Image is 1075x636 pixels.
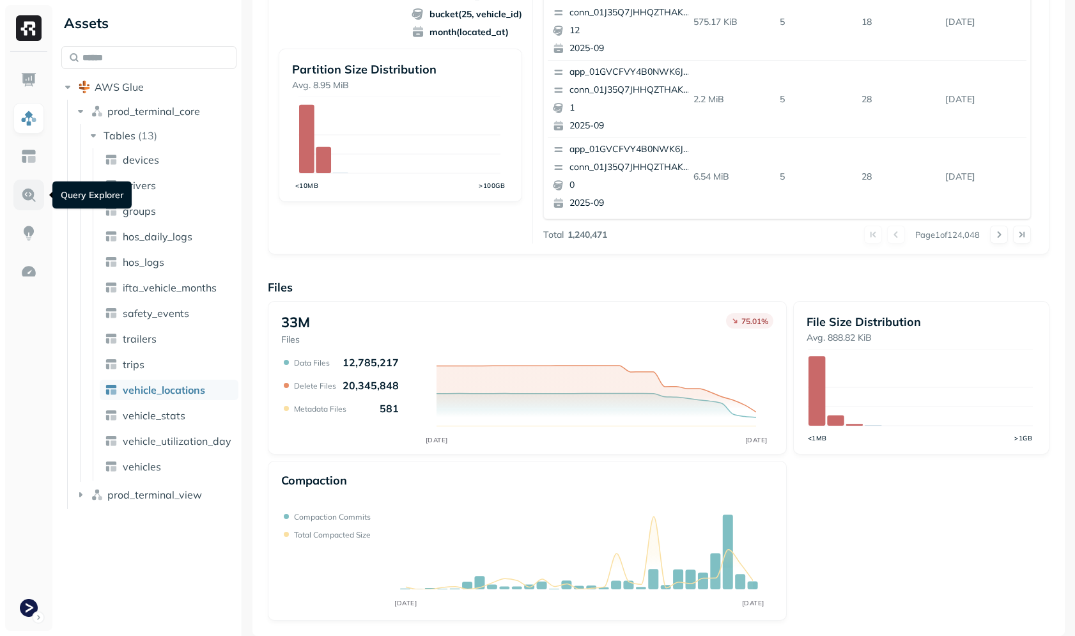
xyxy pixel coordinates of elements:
button: AWS Glue [61,77,236,97]
p: 28 [856,166,940,188]
tspan: <1MB [808,434,827,442]
a: trips [100,354,238,375]
span: prod_terminal_core [107,105,200,118]
p: Total compacted size [294,530,371,539]
img: table [105,153,118,166]
p: 18 [856,11,940,33]
a: vehicle_stats [100,405,238,426]
span: prod_terminal_view [107,488,202,501]
span: vehicle_utilization_day [123,435,231,447]
img: namespace [91,488,104,501]
a: safety_events [100,303,238,323]
span: drivers [123,179,156,192]
p: 2025-09 [569,197,693,210]
img: Query Explorer [20,187,37,203]
span: Tables [104,129,135,142]
p: File Size Distribution [807,314,1036,329]
p: 5 [775,88,856,111]
p: Metadata Files [294,404,346,414]
img: Asset Explorer [20,148,37,165]
img: Insights [20,225,37,242]
tspan: [DATE] [394,599,417,607]
img: Terminal [20,599,38,617]
p: app_01GVCFVY4B0NWK6JYK87JP2WRP [569,143,693,156]
img: table [105,409,118,422]
a: ifta_vehicle_months [100,277,238,298]
span: groups [123,205,156,217]
img: table [105,256,118,268]
img: namespace [91,105,104,118]
p: Sep 14, 2025 [940,11,1026,33]
div: Query Explorer [52,182,132,209]
img: table [105,205,118,217]
tspan: >1GB [1014,434,1032,442]
p: Files [281,334,310,346]
span: vehicle_stats [123,409,185,422]
tspan: [DATE] [742,599,764,607]
span: hos_logs [123,256,164,268]
p: ( 13 ) [138,129,157,142]
span: trips [123,358,144,371]
span: bucket(25, vehicle_id) [412,8,522,20]
button: app_01GVCFVY4B0NWK6JYK87JP2WRPconn_01J35Q7JHHQZTHAKRE6VGJHT8M12025-09 [548,61,699,137]
p: 2.2 MiB [688,88,775,111]
img: table [105,179,118,192]
p: 6.54 MiB [688,166,775,188]
p: 5 [775,166,856,188]
tspan: <10MB [295,182,319,190]
p: 5 [775,11,856,33]
img: table [105,332,118,345]
p: 28 [856,88,940,111]
p: Data Files [294,358,330,368]
p: Compaction [281,473,347,488]
p: Page 1 of 124,048 [915,229,980,240]
p: 575.17 KiB [688,11,775,33]
span: safety_events [123,307,189,320]
p: Avg. 888.82 KiB [807,332,1036,344]
p: conn_01J35Q7JHHQZTHAKRE6VGJHT8M [569,84,693,97]
span: hos_daily_logs [123,230,192,243]
button: prod_terminal_core [74,101,237,121]
p: Compaction commits [294,512,371,522]
a: vehicle_utilization_day [100,431,238,451]
img: table [105,358,118,371]
span: devices [123,153,159,166]
a: devices [100,150,238,170]
button: Tables(13) [87,125,238,146]
p: conn_01J35Q7JHHQZTHAKRE6VGJHT8M [569,161,693,174]
p: 2025-09 [569,120,693,132]
img: table [105,435,118,447]
p: 33M [281,313,310,331]
a: vehicle_locations [100,380,238,400]
img: Ryft [16,15,42,41]
button: prod_terminal_view [74,485,237,505]
img: Optimization [20,263,37,280]
span: vehicle_locations [123,384,205,396]
p: 1,240,471 [568,229,607,241]
p: 581 [380,402,399,415]
img: table [105,230,118,243]
a: hos_daily_logs [100,226,238,247]
span: AWS Glue [95,81,144,93]
img: table [105,384,118,396]
a: trailers [100,329,238,349]
p: app_01GVCFVY4B0NWK6JYK87JP2WRP [569,66,693,79]
p: 20,345,848 [343,379,399,392]
p: 0 [569,179,693,192]
span: trailers [123,332,157,345]
img: Assets [20,110,37,127]
p: Total [543,229,564,241]
p: conn_01J35Q7JHHQZTHAKRE6VGJHT8M [569,6,693,19]
p: Delete Files [294,381,336,391]
p: 2025-09 [569,42,693,55]
img: table [105,307,118,320]
p: Avg. 8.95 MiB [292,79,509,91]
span: vehicles [123,460,161,473]
p: 1 [569,102,693,114]
a: groups [100,201,238,221]
div: Assets [61,13,236,33]
p: 75.01 % [741,316,768,326]
a: drivers [100,175,238,196]
p: Partition Size Distribution [292,62,509,77]
span: month(located_at) [412,26,522,38]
